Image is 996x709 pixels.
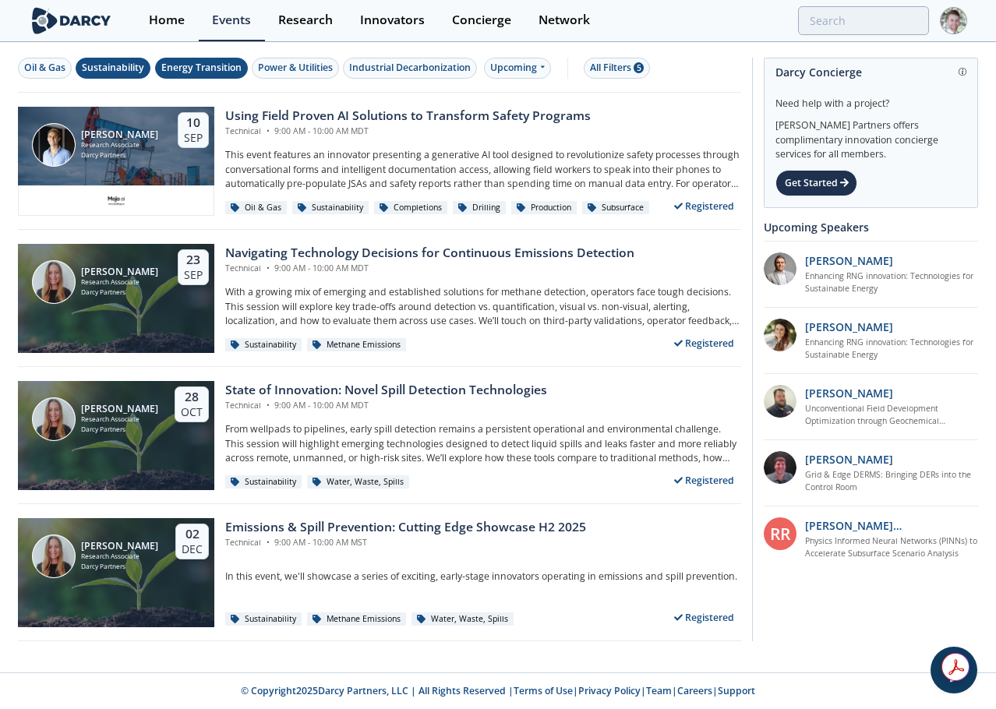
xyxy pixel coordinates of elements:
div: Sep [184,268,203,282]
img: Camila Behar [32,397,76,441]
div: All Filters [590,61,644,75]
p: In this event, we'll showcase a series of exciting, early-stage innovators operating in emissions... [225,570,741,584]
div: Darcy Concierge [775,58,966,86]
div: Sustainability [225,612,302,626]
p: [PERSON_NAME] [805,385,893,401]
span: • [263,537,272,548]
div: Registered [668,608,742,627]
div: 23 [184,252,203,268]
div: [PERSON_NAME] [81,404,158,414]
div: Upcoming Speakers [764,213,978,241]
div: Technical 9:00 AM - 10:00 AM MDT [225,263,634,275]
a: Terms of Use [514,684,573,697]
div: Upcoming [484,58,552,79]
img: 737ad19b-6c50-4cdf-92c7-29f5966a019e [764,319,796,351]
div: Concierge [452,14,511,26]
button: Energy Transition [155,58,248,79]
p: [PERSON_NAME] [805,319,893,335]
div: Technical 9:00 AM - 10:00 AM MDT [225,400,547,412]
img: 1fdb2308-3d70-46db-bc64-f6eabefcce4d [764,252,796,285]
div: 02 [182,527,203,542]
div: [PERSON_NAME] [81,129,158,140]
div: Research [278,14,333,26]
img: Camila Behar [32,534,76,578]
div: Subsurface [582,201,649,215]
div: Registered [668,196,742,216]
div: Using Field Proven AI Solutions to Transform Safety Programs [225,107,591,125]
a: Juan Mayol [PERSON_NAME] Research Associate Darcy Partners 10 Sep Using Field Proven AI Solutions... [18,107,741,216]
div: Production [511,201,577,215]
div: 10 [184,115,203,131]
div: Sustainability [82,61,144,75]
div: Registered [668,471,742,490]
img: Juan Mayol [32,123,76,167]
p: [PERSON_NAME] [PERSON_NAME] [805,517,979,534]
div: Oct [181,405,203,419]
p: From wellpads to pipelines, early spill detection remains a persistent operational and environmen... [225,422,741,465]
span: • [263,400,272,411]
button: Power & Utilities [252,58,339,79]
p: [PERSON_NAME] [805,252,893,269]
img: information.svg [959,68,967,76]
div: Need help with a project? [775,86,966,111]
div: Home [149,14,185,26]
input: Advanced Search [798,6,929,35]
a: Support [718,684,755,697]
p: With a growing mix of emerging and established solutions for methane detection, operators face to... [225,285,741,328]
div: Innovators [360,14,425,26]
div: Sep [184,131,203,145]
a: Physics Informed Neural Networks (PINNs) to Accelerate Subsurface Scenario Analysis [805,535,979,560]
img: accc9a8e-a9c1-4d58-ae37-132228efcf55 [764,451,796,484]
div: Emissions & Spill Prevention: Cutting Edge Showcase H2 2025 [225,518,586,537]
div: Registered [668,333,742,353]
a: Enhancing RNG innovation: Technologies for Sustainable Energy [805,270,979,295]
button: Industrial Decarbonization [343,58,477,79]
a: Unconventional Field Development Optimization through Geochemical Fingerprinting Technology [805,403,979,428]
a: Privacy Policy [578,684,641,697]
p: This event features an innovator presenting a generative AI tool designed to revolutionize safety... [225,148,741,191]
span: • [263,263,272,273]
div: Water, Waste, Spills [411,612,514,626]
div: Methane Emissions [307,338,406,352]
img: 2k2ez1SvSiOh3gKHmcgF [764,385,796,418]
div: Oil & Gas [24,61,65,75]
p: © Copyright 2025 Darcy Partners, LLC | All Rights Reserved | | | | | [121,684,875,698]
a: Grid & Edge DERMS: Bringing DERs into the Control Room [805,469,979,494]
div: Energy Transition [161,61,242,75]
a: Careers [677,684,712,697]
div: RR [764,517,796,550]
img: Profile [940,7,967,34]
div: State of Innovation: Novel Spill Detection Technologies [225,381,547,400]
div: Events [212,14,251,26]
div: Research Associate [81,414,158,425]
div: Research Associate [81,277,158,287]
div: Technical 9:00 AM - 10:00 AM MDT [225,125,591,138]
div: Methane Emissions [307,612,406,626]
a: Camila Behar [PERSON_NAME] Research Associate Darcy Partners 02 Dec Emissions & Spill Prevention:... [18,518,741,627]
div: Power & Utilities [258,61,333,75]
img: c99e3ca0-ae72-4bf9-a710-a645b1189d83 [107,191,126,210]
span: 5 [634,62,644,73]
div: [PERSON_NAME] Partners offers complimentary innovation concierge services for all members. [775,111,966,162]
div: Darcy Partners [81,562,158,572]
div: Sustainability [292,201,369,215]
div: Industrial Decarbonization [349,61,471,75]
div: Network [539,14,590,26]
a: Enhancing RNG innovation: Technologies for Sustainable Energy [805,337,979,362]
img: logo-wide.svg [29,7,114,34]
button: All Filters 5 [584,58,650,79]
div: Dec [182,542,203,556]
a: Camila Behar [PERSON_NAME] Research Associate Darcy Partners 23 Sep Navigating Technology Decisio... [18,244,741,353]
a: Camila Behar [PERSON_NAME] Research Associate Darcy Partners 28 Oct State of Innovation: Novel Sp... [18,381,741,490]
span: • [263,125,272,136]
div: Navigating Technology Decisions for Continuous Emissions Detection [225,244,634,263]
div: Oil & Gas [225,201,287,215]
div: Water, Waste, Spills [307,475,409,489]
div: Sustainability [225,338,302,352]
button: Sustainability [76,58,150,79]
div: Sustainability [225,475,302,489]
p: [PERSON_NAME] [805,451,893,467]
div: Darcy Partners [81,150,158,160]
div: Darcy Partners [81,287,158,298]
div: [PERSON_NAME] [81,266,158,277]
